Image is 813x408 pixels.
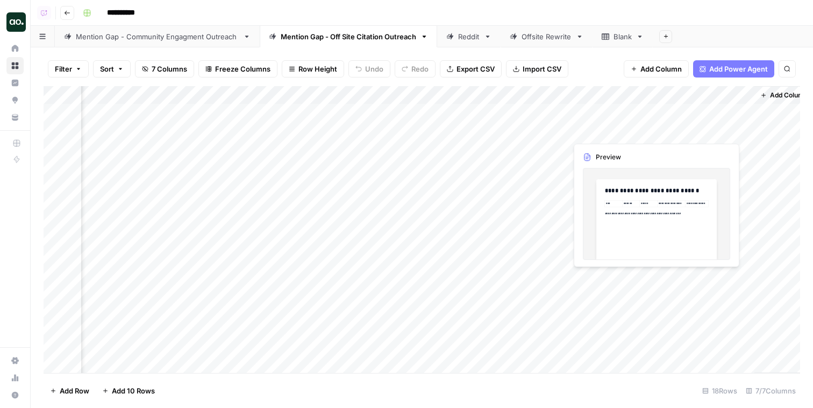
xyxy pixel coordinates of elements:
[76,31,239,42] div: Mention Gap - Community Engagment Outreach
[60,385,89,396] span: Add Row
[458,31,480,42] div: Reddit
[365,64,383,74] span: Undo
[44,382,96,399] button: Add Row
[614,31,632,42] div: Blank
[640,64,682,74] span: Add Column
[411,64,429,74] span: Redo
[440,60,502,78] button: Export CSV
[6,386,24,404] button: Help + Support
[6,9,24,36] button: Workspace: Dillon Test
[6,12,26,32] img: Dillon Test Logo
[298,64,337,74] span: Row Height
[281,31,416,42] div: Mention Gap - Off Site Citation Outreach
[522,31,572,42] div: Offsite Rewrite
[593,26,653,47] a: Blank
[260,26,437,47] a: Mention Gap - Off Site Citation Outreach
[437,26,501,47] a: Reddit
[6,57,24,74] a: Browse
[112,385,155,396] span: Add 10 Rows
[55,64,72,74] span: Filter
[741,382,800,399] div: 7/7 Columns
[100,64,114,74] span: Sort
[6,40,24,57] a: Home
[506,60,568,78] button: Import CSV
[770,90,808,100] span: Add Column
[198,60,277,78] button: Freeze Columns
[96,382,161,399] button: Add 10 Rows
[6,92,24,109] a: Opportunities
[135,60,194,78] button: 7 Columns
[501,26,593,47] a: Offsite Rewrite
[6,352,24,369] a: Settings
[6,109,24,126] a: Your Data
[457,64,495,74] span: Export CSV
[693,60,774,78] button: Add Power Agent
[55,26,260,47] a: Mention Gap - Community Engagment Outreach
[152,64,187,74] span: 7 Columns
[215,64,270,74] span: Freeze Columns
[709,64,768,74] span: Add Power Agent
[348,60,390,78] button: Undo
[6,369,24,386] a: Usage
[282,60,344,78] button: Row Height
[6,74,24,92] a: Insights
[624,60,689,78] button: Add Column
[756,88,812,102] button: Add Column
[48,60,89,78] button: Filter
[395,60,436,78] button: Redo
[698,382,741,399] div: 18 Rows
[523,64,561,74] span: Import CSV
[93,60,131,78] button: Sort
